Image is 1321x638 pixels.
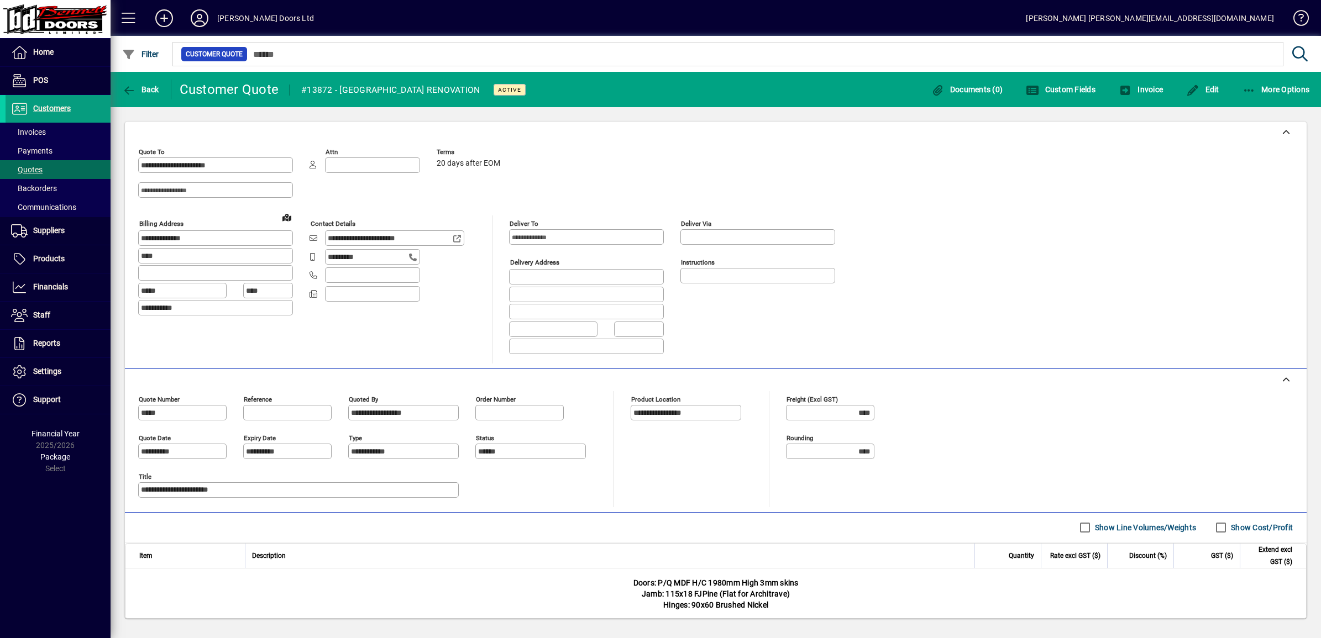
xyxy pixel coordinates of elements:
[6,217,111,245] a: Suppliers
[33,76,48,85] span: POS
[1026,85,1095,94] span: Custom Fields
[6,198,111,217] a: Communications
[476,395,516,403] mat-label: Order number
[252,550,286,562] span: Description
[6,123,111,141] a: Invoices
[11,146,53,155] span: Payments
[119,80,162,99] button: Back
[33,395,61,404] span: Support
[681,259,715,266] mat-label: Instructions
[1247,544,1292,568] span: Extend excl GST ($)
[6,141,111,160] a: Payments
[437,149,503,156] span: Terms
[139,434,171,441] mat-label: Quote date
[631,395,680,403] mat-label: Product location
[326,148,338,156] mat-label: Attn
[33,254,65,263] span: Products
[33,310,50,319] span: Staff
[498,86,521,93] span: Active
[111,80,171,99] app-page-header-button: Back
[1240,80,1313,99] button: More Options
[1211,550,1233,562] span: GST ($)
[510,220,538,228] mat-label: Deliver To
[928,80,1005,99] button: Documents (0)
[476,434,494,441] mat-label: Status
[1023,80,1098,99] button: Custom Fields
[1093,522,1196,533] label: Show Line Volumes/Weights
[278,208,296,226] a: View on map
[1009,550,1034,562] span: Quantity
[33,339,60,347] span: Reports
[33,282,68,291] span: Financials
[1050,550,1100,562] span: Rate excl GST ($)
[119,44,162,64] button: Filter
[6,302,111,329] a: Staff
[11,128,46,136] span: Invoices
[931,85,1003,94] span: Documents (0)
[122,50,159,59] span: Filter
[787,434,813,441] mat-label: Rounding
[139,472,151,480] mat-label: Title
[11,184,57,193] span: Backorders
[6,330,111,357] a: Reports
[787,395,838,403] mat-label: Freight (excl GST)
[6,39,111,66] a: Home
[40,452,70,461] span: Package
[33,104,71,113] span: Customers
[6,273,111,301] a: Financials
[182,8,217,28] button: Profile
[1183,80,1222,99] button: Edit
[1026,9,1274,27] div: [PERSON_NAME] [PERSON_NAME][EMAIL_ADDRESS][DOMAIN_NAME]
[1229,522,1293,533] label: Show Cost/Profit
[349,395,378,403] mat-label: Quoted by
[6,179,111,198] a: Backorders
[125,568,1306,619] div: Doors: P/Q MDF H/C 1980mm High 3mm skins Jamb: 115x18 FJPine (Flat for Architrave) Hinges: 90x60 ...
[139,395,180,403] mat-label: Quote number
[33,48,54,56] span: Home
[349,434,362,441] mat-label: Type
[301,81,480,99] div: #13872 - [GEOGRAPHIC_DATA] RENOVATION
[1116,80,1166,99] button: Invoice
[139,550,153,562] span: Item
[1119,85,1163,94] span: Invoice
[33,226,65,235] span: Suppliers
[217,9,314,27] div: [PERSON_NAME] Doors Ltd
[139,148,165,156] mat-label: Quote To
[681,220,711,228] mat-label: Deliver via
[6,67,111,94] a: POS
[437,159,500,168] span: 20 days after EOM
[244,434,276,441] mat-label: Expiry date
[33,367,61,376] span: Settings
[11,165,43,174] span: Quotes
[32,429,80,438] span: Financial Year
[11,203,76,212] span: Communications
[1285,2,1307,38] a: Knowledge Base
[146,8,182,28] button: Add
[1186,85,1219,94] span: Edit
[6,358,111,386] a: Settings
[1129,550,1167,562] span: Discount (%)
[244,395,272,403] mat-label: Reference
[6,160,111,179] a: Quotes
[180,81,279,98] div: Customer Quote
[186,49,243,60] span: Customer Quote
[1243,85,1310,94] span: More Options
[6,245,111,273] a: Products
[122,85,159,94] span: Back
[6,386,111,414] a: Support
